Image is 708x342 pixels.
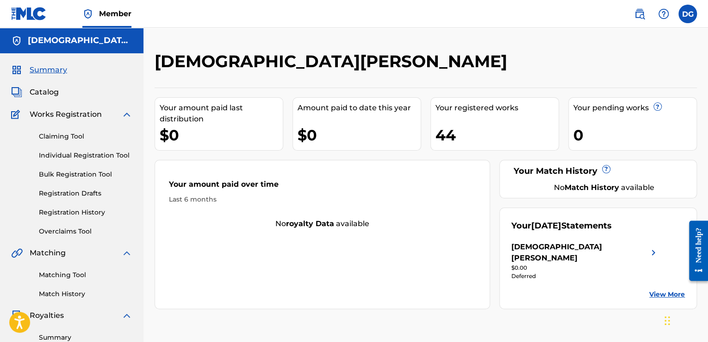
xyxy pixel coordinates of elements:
div: Your pending works [573,102,696,114]
img: Catalog [11,87,22,98]
img: MLC Logo [11,7,47,20]
div: Deferred [511,272,659,280]
a: Individual Registration Tool [39,151,132,160]
img: expand [121,247,132,259]
a: Bulk Registration Tool [39,170,132,179]
a: Public Search [630,5,649,23]
span: Member [99,8,131,19]
img: expand [121,310,132,321]
strong: Match History [565,183,619,192]
a: View More [649,290,685,299]
div: $0 [160,125,283,146]
span: [DATE] [531,221,561,231]
div: Your amount paid last distribution [160,102,283,125]
img: Royalties [11,310,22,321]
a: Registration History [39,208,132,217]
img: help [658,8,669,19]
img: Summary [11,64,22,76]
img: Accounts [11,35,22,46]
img: Matching [11,247,23,259]
a: CatalogCatalog [11,87,59,98]
img: right chevron icon [648,241,659,264]
div: Your Statements [511,220,612,232]
span: Summary [30,64,67,76]
iframe: Resource Center [682,214,708,288]
span: Works Registration [30,109,102,120]
span: Catalog [30,87,59,98]
div: Your amount paid over time [169,179,476,195]
img: Works Registration [11,109,23,120]
h2: [DEMOGRAPHIC_DATA][PERSON_NAME] [155,51,512,72]
a: SummarySummary [11,64,67,76]
h5: Dieufaite Gue [28,35,132,46]
div: 0 [573,125,696,146]
div: $0.00 [511,264,659,272]
a: [DEMOGRAPHIC_DATA][PERSON_NAME]right chevron icon$0.00Deferred [511,241,659,280]
strong: royalty data [286,219,334,228]
iframe: Chat Widget [662,298,708,342]
div: User Menu [678,5,697,23]
a: Registration Drafts [39,189,132,198]
div: No available [523,182,685,193]
img: Top Rightsholder [82,8,93,19]
div: Last 6 months [169,195,476,204]
div: Your registered works [435,102,559,114]
span: ? [602,165,610,173]
div: No available [155,218,490,229]
div: 44 [435,125,559,146]
span: ? [654,103,661,110]
span: Matching [30,247,66,259]
a: Matching Tool [39,270,132,280]
img: expand [121,109,132,120]
div: Drag [665,307,670,335]
a: Claiming Tool [39,132,132,141]
span: Royalties [30,310,64,321]
a: Match History [39,289,132,299]
div: Your Match History [511,165,685,177]
a: Overclaims Tool [39,227,132,236]
img: search [634,8,645,19]
div: [DEMOGRAPHIC_DATA][PERSON_NAME] [511,241,648,264]
div: Amount paid to date this year [298,102,421,114]
div: Help [654,5,673,23]
div: $0 [298,125,421,146]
